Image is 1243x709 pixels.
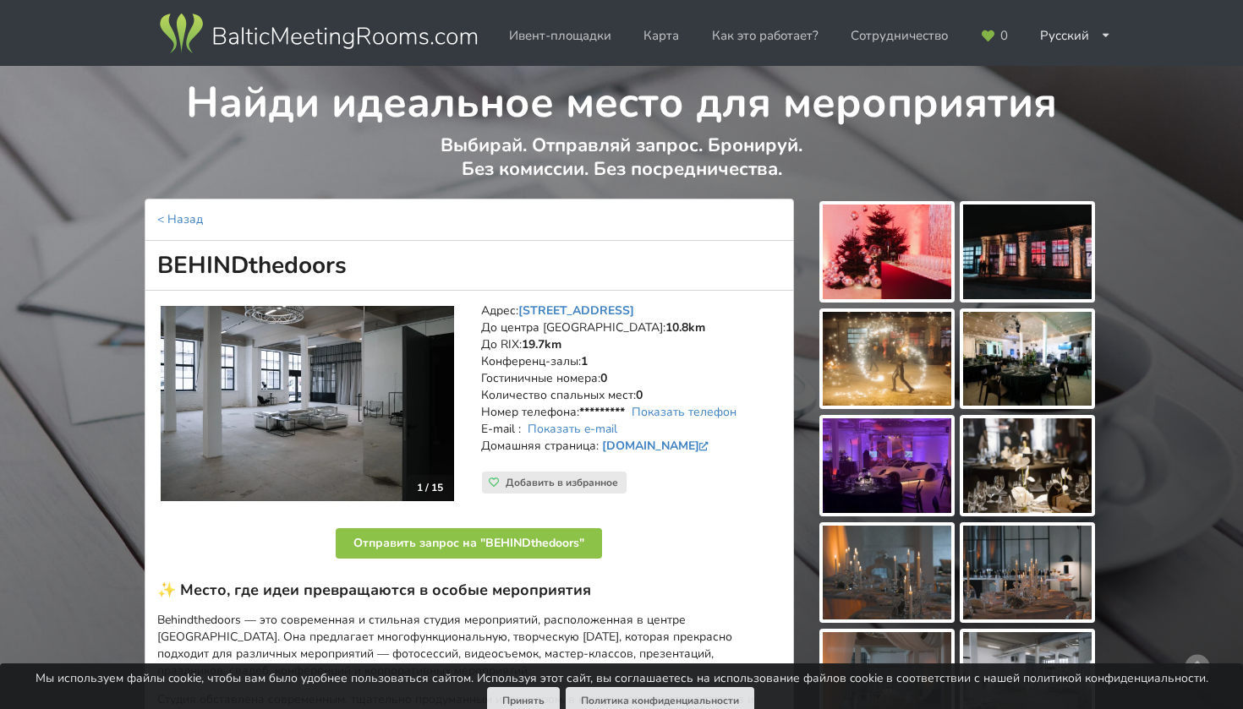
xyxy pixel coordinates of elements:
[665,319,705,335] strong: 10.8km
[522,336,561,352] strong: 19.7km
[145,66,1098,130] h1: Найди идеальное место для мероприятия
[528,421,617,437] a: Показать e-mail
[145,134,1098,199] p: Выбирай. Отправляй запрос. Бронируй. Без комиссии. Без посредничества.
[1028,19,1123,52] div: Русский
[823,526,951,620] img: BEHINDthedoors | Рига | Площадка для мероприятий - фото галереи
[963,312,1092,406] img: BEHINDthedoors | Рига | Площадка для мероприятий - фото галереи
[157,581,781,600] h3: ✨ Место, где идеи превращаются в особые мероприятия
[963,526,1092,620] img: BEHINDthedoors | Рига | Площадка для мероприятий - фото галереи
[1000,30,1008,42] span: 0
[156,10,480,57] img: Baltic Meeting Rooms
[161,306,454,501] a: Зал для торжеств | Рига | BEHINDthedoors 1 / 15
[636,387,643,403] strong: 0
[161,306,454,501] img: Зал для торжеств | Рига | BEHINDthedoors
[823,312,951,406] img: BEHINDthedoors | Рига | Площадка для мероприятий - фото галереи
[506,476,618,489] span: Добавить в избранное
[497,19,623,52] a: Ивент-площадки
[336,528,602,559] button: Отправить запрос на "BEHINDthedoors"
[518,303,634,319] a: [STREET_ADDRESS]
[823,205,951,299] img: BEHINDthedoors | Рига | Площадка для мероприятий - фото галереи
[839,19,960,52] a: Сотрудничество
[632,19,691,52] a: Карта
[632,404,736,420] a: Показать телефон
[157,612,781,679] p: Behindthedoors — это современная и стильная студия мероприятий, расположенная в центре [GEOGRAPHI...
[700,19,830,52] a: Как это работает?
[823,418,951,513] img: BEHINDthedoors | Рига | Площадка для мероприятий - фото галереи
[407,475,453,500] div: 1 / 15
[602,438,713,454] a: [DOMAIN_NAME]
[481,303,781,472] address: Адрес: До центра [GEOGRAPHIC_DATA]: До RIX: Конференц-залы: Гостиничные номера: Количество спальн...
[145,241,794,291] h1: BEHINDthedoors
[600,370,607,386] strong: 0
[157,211,203,227] a: < Назад
[963,418,1092,513] img: BEHINDthedoors | Рига | Площадка для мероприятий - фото галереи
[963,205,1092,299] img: BEHINDthedoors | Рига | Площадка для мероприятий - фото галереи
[581,353,588,369] strong: 1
